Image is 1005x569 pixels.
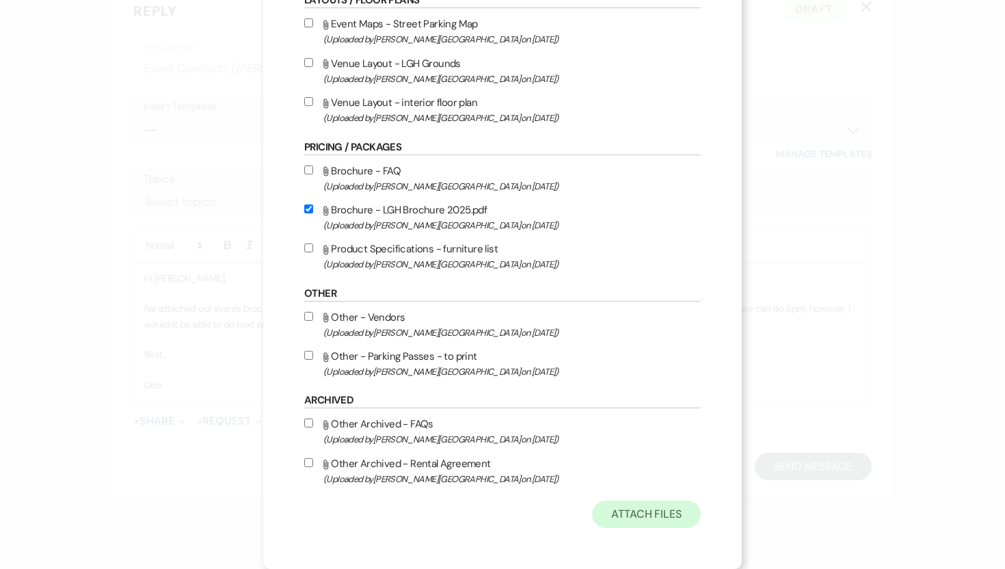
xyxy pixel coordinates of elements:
[304,393,701,408] h6: Archived
[304,18,313,27] input: Event Maps - Street Parking Map(Uploaded by[PERSON_NAME][GEOGRAPHIC_DATA]on [DATE])
[304,94,701,126] label: Venue Layout - interior floor plan
[304,347,701,380] label: Other - Parking Passes - to print
[323,364,701,380] span: (Uploaded by [PERSON_NAME][GEOGRAPHIC_DATA] on [DATE] )
[323,31,701,47] span: (Uploaded by [PERSON_NAME][GEOGRAPHIC_DATA] on [DATE] )
[304,243,313,252] input: Product Specifications - furniture list(Uploaded by[PERSON_NAME][GEOGRAPHIC_DATA]on [DATE])
[304,55,701,87] label: Venue Layout - LGH Grounds
[304,287,701,302] h6: Other
[304,201,701,233] label: Brochure - LGH Brochure 2025.pdf
[323,325,701,341] span: (Uploaded by [PERSON_NAME][GEOGRAPHIC_DATA] on [DATE] )
[304,351,313,360] input: Other - Parking Passes - to print(Uploaded by[PERSON_NAME][GEOGRAPHIC_DATA]on [DATE])
[304,162,701,194] label: Brochure - FAQ
[304,415,701,447] label: Other Archived - FAQs
[323,71,701,87] span: (Uploaded by [PERSON_NAME][GEOGRAPHIC_DATA] on [DATE] )
[323,432,701,447] span: (Uploaded by [PERSON_NAME][GEOGRAPHIC_DATA] on [DATE] )
[323,471,701,487] span: (Uploaded by [PERSON_NAME][GEOGRAPHIC_DATA] on [DATE] )
[304,204,313,213] input: Brochure - LGH Brochure 2025.pdf(Uploaded by[PERSON_NAME][GEOGRAPHIC_DATA]on [DATE])
[304,419,313,427] input: Other Archived - FAQs(Uploaded by[PERSON_NAME][GEOGRAPHIC_DATA]on [DATE])
[304,455,701,487] label: Other Archived - Rental Agreement
[304,240,701,272] label: Product Specifications - furniture list
[304,458,313,467] input: Other Archived - Rental Agreement(Uploaded by[PERSON_NAME][GEOGRAPHIC_DATA]on [DATE])
[304,140,701,155] h6: Pricing / Packages
[304,308,701,341] label: Other - Vendors
[304,312,313,321] input: Other - Vendors(Uploaded by[PERSON_NAME][GEOGRAPHIC_DATA]on [DATE])
[304,97,313,106] input: Venue Layout - interior floor plan(Uploaded by[PERSON_NAME][GEOGRAPHIC_DATA]on [DATE])
[592,501,701,528] button: Attach Files
[323,110,701,126] span: (Uploaded by [PERSON_NAME][GEOGRAPHIC_DATA] on [DATE] )
[323,178,701,194] span: (Uploaded by [PERSON_NAME][GEOGRAPHIC_DATA] on [DATE] )
[323,256,701,272] span: (Uploaded by [PERSON_NAME][GEOGRAPHIC_DATA] on [DATE] )
[323,217,701,233] span: (Uploaded by [PERSON_NAME][GEOGRAPHIC_DATA] on [DATE] )
[304,166,313,174] input: Brochure - FAQ(Uploaded by[PERSON_NAME][GEOGRAPHIC_DATA]on [DATE])
[304,15,701,47] label: Event Maps - Street Parking Map
[304,58,313,67] input: Venue Layout - LGH Grounds(Uploaded by[PERSON_NAME][GEOGRAPHIC_DATA]on [DATE])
